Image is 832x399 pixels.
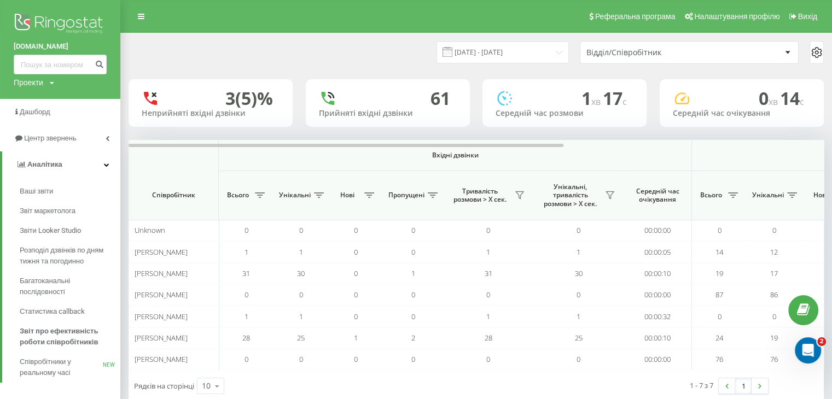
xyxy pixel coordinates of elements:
[20,108,50,116] span: Дашборд
[20,206,75,216] span: Звіт маркетолога
[817,337,826,346] span: 2
[299,247,303,257] span: 1
[20,275,115,297] span: Багатоканальні послідовності
[245,354,248,364] span: 0
[354,268,358,278] span: 0
[354,290,358,300] span: 0
[496,109,633,118] div: Середній час розмови
[575,268,583,278] span: 30
[20,225,81,236] span: Звіти Looker Studio
[354,247,358,257] span: 0
[715,354,723,364] span: 76
[715,333,723,343] span: 24
[20,352,120,383] a: Співробітники у реальному часіNEW
[354,225,358,235] span: 0
[586,48,717,57] div: Відділ/Співробітник
[245,247,248,257] span: 1
[20,326,115,348] span: Звіт про ефективність роботи співробітників
[632,187,683,204] span: Середній час очікування
[20,306,85,317] span: Статистика callback
[715,247,723,257] span: 14
[624,349,692,370] td: 00:00:00
[20,271,120,302] a: Багатоканальні послідовності
[354,354,358,364] span: 0
[449,187,511,204] span: Тривалість розмови > Х сек.
[798,12,817,21] span: Вихід
[485,268,492,278] span: 31
[20,356,103,378] span: Співробітники у реальному часі
[135,333,188,343] span: [PERSON_NAME]
[225,88,273,109] div: 3 (5)%
[697,191,725,199] span: Всього
[577,225,580,235] span: 0
[135,247,188,257] span: [PERSON_NAME]
[603,86,627,110] span: 17
[299,290,303,300] span: 0
[575,333,583,343] span: 25
[411,354,415,364] span: 0
[595,12,676,21] span: Реферальна програма
[202,380,211,391] div: 10
[24,134,77,142] span: Центр звернень
[577,247,580,257] span: 1
[411,225,415,235] span: 0
[20,186,53,197] span: Ваші звіти
[770,268,778,278] span: 17
[795,337,821,363] iframe: Intercom live chat
[245,290,248,300] span: 0
[486,290,490,300] span: 0
[780,86,804,110] span: 14
[624,327,692,349] td: 00:00:10
[690,380,713,391] div: 1 - 7 з 7
[539,183,602,208] span: Унікальні, тривалість розмови > Х сек.
[624,306,692,327] td: 00:00:32
[245,225,248,235] span: 0
[242,268,250,278] span: 31
[2,151,120,178] a: Аналiтика
[135,312,188,321] span: [PERSON_NAME]
[673,109,811,118] div: Середній час очікування
[14,55,107,74] input: Пошук за номером
[486,225,490,235] span: 0
[759,86,780,110] span: 0
[772,225,776,235] span: 0
[770,247,778,257] span: 12
[715,290,723,300] span: 87
[770,354,778,364] span: 76
[135,268,188,278] span: [PERSON_NAME]
[245,312,248,321] span: 1
[577,354,580,364] span: 0
[27,160,62,168] span: Аналiтика
[772,312,776,321] span: 0
[299,225,303,235] span: 0
[334,191,361,199] span: Нові
[769,96,780,108] span: хв
[20,201,120,221] a: Звіт маркетолога
[388,191,424,199] span: Пропущені
[142,109,280,118] div: Неприйняті вхідні дзвінки
[299,354,303,364] span: 0
[624,241,692,262] td: 00:00:05
[135,354,188,364] span: [PERSON_NAME]
[624,284,692,306] td: 00:00:00
[411,333,415,343] span: 2
[20,321,120,352] a: Звіт про ефективність роботи співробітників
[624,220,692,241] td: 00:00:00
[485,333,492,343] span: 28
[224,191,252,199] span: Всього
[770,333,778,343] span: 19
[242,333,250,343] span: 28
[735,378,752,394] a: 1
[20,240,120,271] a: Розподіл дзвінків по дням тижня та погодинно
[622,96,627,108] span: c
[247,151,663,160] span: Вхідні дзвінки
[624,263,692,284] td: 00:00:10
[354,312,358,321] span: 0
[297,333,305,343] span: 25
[800,96,804,108] span: c
[279,191,311,199] span: Унікальні
[581,86,603,110] span: 1
[14,41,107,52] a: [DOMAIN_NAME]
[138,191,209,199] span: Співробітник
[20,245,115,267] span: Розподіл дзвінків по дням тижня та погодинно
